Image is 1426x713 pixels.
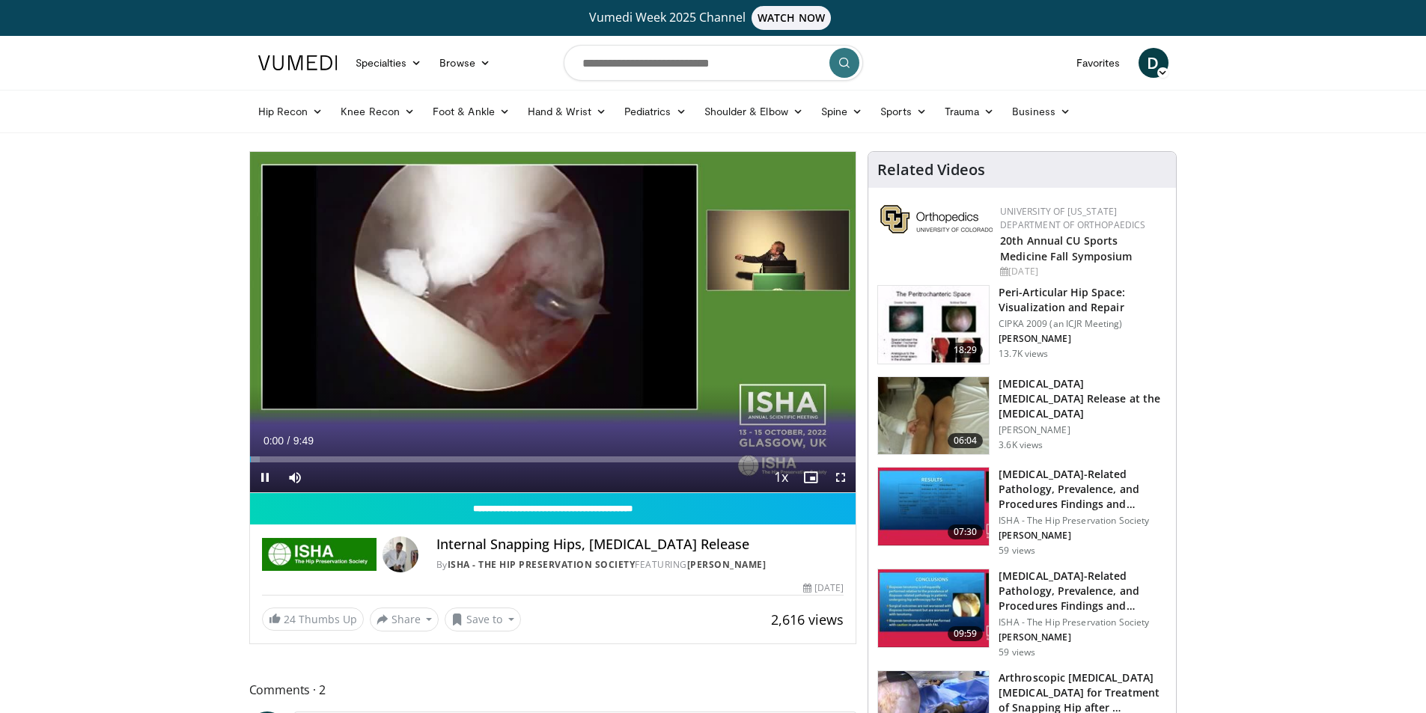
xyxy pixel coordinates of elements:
[564,45,863,81] input: Search topics, interventions
[878,286,989,364] img: NAPA_PTSD_2009_100008850_2.jpg.150x105_q85_crop-smart_upscale.jpg
[260,6,1166,30] a: Vumedi Week 2025 ChannelWATCH NOW
[877,161,985,179] h4: Related Videos
[999,376,1167,421] h3: [MEDICAL_DATA] [MEDICAL_DATA] Release at the [MEDICAL_DATA]
[687,558,767,571] a: [PERSON_NAME]
[448,558,636,571] a: ISHA - The Hip Preservation Society
[999,545,1035,557] p: 59 views
[878,377,989,455] img: 38374_0000_3.png.150x105_q85_crop-smart_upscale.jpg
[332,97,424,126] a: Knee Recon
[878,468,989,545] img: f4912081-c50a-4f38-98d9-74a0f2baabe9.150x105_q85_crop-smart_upscale.jpg
[999,318,1167,330] p: CIPKA 2009 (an ICJR Meeting)
[766,462,796,492] button: Playback Rate
[249,680,857,700] span: Comments 2
[999,616,1167,628] p: ISHA - The Hip Preservation Society
[771,611,844,628] span: 2,616 views
[871,97,936,126] a: Sports
[999,569,1167,613] h3: [MEDICAL_DATA]-Related Pathology, Prevalence, and Procedures Findings and…
[1000,233,1132,263] a: 20th Annual CU Sports Medicine Fall Symposium
[258,55,338,70] img: VuMedi Logo
[948,524,984,539] span: 07:30
[249,97,332,126] a: Hip Recon
[430,48,499,78] a: Browse
[280,462,310,492] button: Mute
[250,462,280,492] button: Pause
[999,333,1167,345] p: [PERSON_NAME]
[262,608,364,631] a: 24 Thumbs Up
[877,285,1167,364] a: 18:29 Peri-Articular Hip Space: Visualization and Repair CIPKA 2009 (an ICJR Meeting) [PERSON_NAM...
[877,376,1167,456] a: 06:04 [MEDICAL_DATA] [MEDICAL_DATA] Release at the [MEDICAL_DATA] [PERSON_NAME] 3.6K views
[287,435,290,447] span: /
[436,536,844,553] h4: Internal Snapping Hips, [MEDICAL_DATA] Release
[999,646,1035,658] p: 59 views
[803,581,844,595] div: [DATE]
[1067,48,1130,78] a: Favorites
[796,462,826,492] button: Enable picture-in-picture mode
[812,97,871,126] a: Spine
[263,435,284,447] span: 0:00
[519,97,615,126] a: Hand & Wrist
[999,439,1043,451] p: 3.6K views
[999,515,1167,527] p: ISHA - The Hip Preservation Society
[284,612,296,626] span: 24
[999,467,1167,512] h3: [MEDICAL_DATA]-Related Pathology, Prevalence, and Procedures Findings and…
[880,205,993,233] img: 355603a8-37da-49b6-856f-e00d7e9307d3.png.150x105_q85_autocrop_double_scale_upscale_version-0.2.png
[250,456,856,462] div: Progress Bar
[999,631,1167,643] p: [PERSON_NAME]
[445,608,521,631] button: Save to
[424,97,519,126] a: Foot & Ankle
[948,343,984,358] span: 18:29
[826,462,856,492] button: Fullscreen
[999,348,1048,360] p: 13.7K views
[1000,265,1164,278] div: [DATE]
[877,467,1167,557] a: 07:30 [MEDICAL_DATA]-Related Pathology, Prevalence, and Procedures Findings and… ISHA - The Hip P...
[436,558,844,572] div: By FEATURING
[370,608,439,631] button: Share
[752,6,831,30] span: WATCH NOW
[250,152,856,493] video-js: Video Player
[936,97,1004,126] a: Trauma
[999,285,1167,315] h3: Peri-Articular Hip Space: Visualization and Repair
[948,626,984,641] span: 09:59
[383,536,418,572] img: Avatar
[1003,97,1079,126] a: Business
[877,569,1167,658] a: 09:59 [MEDICAL_DATA]-Related Pathology, Prevalence, and Procedures Findings and… ISHA - The Hip P...
[999,530,1167,542] p: [PERSON_NAME]
[347,48,431,78] a: Specialties
[695,97,812,126] a: Shoulder & Elbow
[948,433,984,448] span: 06:04
[262,536,377,572] img: ISHA - The Hip Preservation Society
[293,435,314,447] span: 9:49
[878,569,989,647] img: f9b6d18b-aa78-47d0-a6e0-012176cf1387.150x105_q85_crop-smart_upscale.jpg
[1139,48,1168,78] a: D
[999,424,1167,436] p: [PERSON_NAME]
[1000,205,1145,231] a: University of [US_STATE] Department of Orthopaedics
[615,97,695,126] a: Pediatrics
